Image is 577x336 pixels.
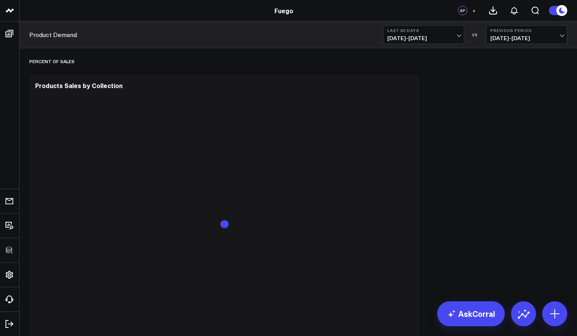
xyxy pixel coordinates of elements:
[35,81,123,90] div: Products Sales by Collection
[469,6,479,15] button: +
[29,52,75,70] div: Percent of Sales
[486,25,567,44] button: Previous Period[DATE]-[DATE]
[437,301,505,326] a: AskCorral
[490,28,563,33] b: Previous Period
[29,30,77,39] a: Product Demand
[458,6,467,15] div: SP
[274,6,293,15] a: Fuego
[387,35,460,41] span: [DATE] - [DATE]
[490,35,563,41] span: [DATE] - [DATE]
[387,28,460,33] b: Last 30 Days
[472,8,476,13] span: +
[383,25,464,44] button: Last 30 Days[DATE]-[DATE]
[468,32,482,37] div: VS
